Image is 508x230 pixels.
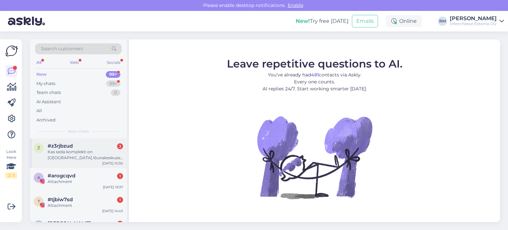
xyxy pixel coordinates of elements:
b: New! [296,18,310,24]
div: [DATE] 14:43 [102,208,123,213]
span: Teini Kuld [48,220,91,226]
div: Socials [106,58,122,67]
div: AI Assistant [36,99,61,105]
span: #arogcqvd [48,173,75,179]
span: Search customers [41,45,83,52]
span: #tjbiw7sd [48,197,73,203]
div: All [36,108,42,114]
div: Archived [36,117,56,123]
div: Online [386,15,422,27]
div: 1 [117,197,123,203]
div: Attachment [48,179,123,185]
div: 99+ [106,71,120,78]
p: You’ve already had contacts via Askly. Every one counts. AI replies 24/7. Start working smarter [... [227,71,402,92]
div: [DATE] 10:30 [102,161,123,166]
div: 2 / 3 [5,172,17,178]
a: [PERSON_NAME]Intercheese Estonia OÜ [450,16,504,26]
div: New [36,71,47,78]
div: 3 [117,143,123,149]
div: 99+ [106,80,120,87]
div: Look Here [5,149,17,178]
div: 41 [117,221,123,227]
div: [DATE] 19:37 [103,185,123,190]
div: Intercheese Estonia OÜ [450,21,497,26]
span: #z3rjbzud [48,143,73,149]
b: 481 [311,72,319,78]
div: Web [68,58,80,67]
div: [PERSON_NAME] [450,16,497,21]
div: Team chats [36,89,61,96]
div: RM [438,17,447,26]
span: z [37,145,40,150]
div: Attachment [48,203,123,208]
span: a [37,175,40,180]
div: 0 [111,89,120,96]
span: t [38,199,40,204]
span: New chats [68,128,89,134]
img: Askly Logo [5,45,18,57]
div: My chats [36,80,55,87]
img: No Chat active [255,98,374,217]
div: 1 [117,173,123,179]
div: Kas seda komplekti on [GEOGRAPHIC_DATA] lõunakeskuses saada? [48,149,123,161]
div: Try free [DATE]: [296,17,349,25]
span: Enable [286,2,305,8]
div: All [35,58,43,67]
button: Emails [352,15,378,27]
span: Leave repetitive questions to AI. [227,57,402,70]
